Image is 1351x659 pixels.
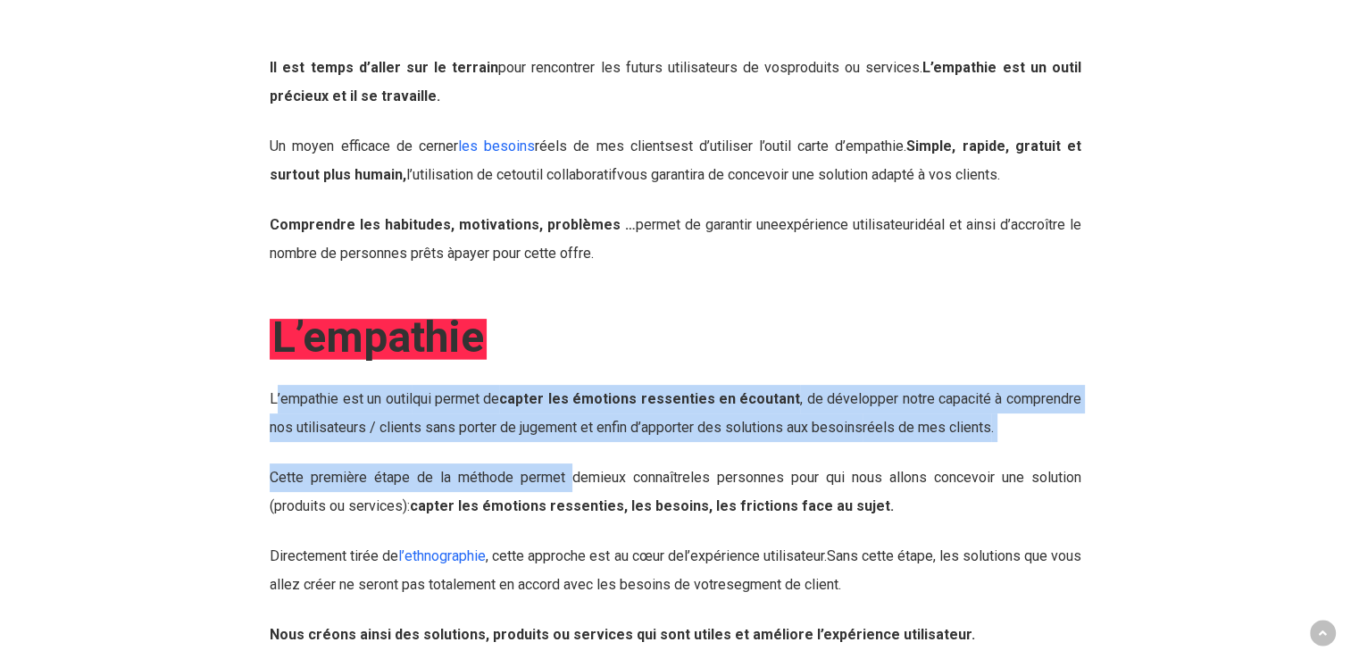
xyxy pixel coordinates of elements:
span: : [407,497,894,514]
span: segment de client [726,576,838,593]
span: réels de mes clients [863,419,991,436]
a: les besoins [458,138,535,154]
span: L’ [270,390,280,407]
span: réels de mes clients [535,138,672,154]
strong: L’ [922,59,933,76]
span: empathie est un outil [280,390,412,407]
span: . [920,59,933,76]
span: mieux connaître [588,469,690,486]
a: l’ethnographie [398,547,486,564]
span: . [838,576,841,593]
span: produits ou services [788,59,920,76]
span: outil collaboratif [516,166,617,183]
strong: Comprendre les habitudes, motivations, problèmes … [270,216,636,233]
strong: Il est temps d’aller sur le terrain [270,59,498,76]
span: vous garantira de concevoir une solution adapté à vos clients. [617,166,1000,183]
strong: Nous créons ainsi des solutions, produits ou services qui sont utiles et améliore l’expérience ut... [270,626,975,643]
em: L’empathie [270,312,487,363]
span: permet de garantir une [270,216,779,233]
span: pour rencontrer les futurs utilisateurs de vos [270,59,788,76]
span: Directement tirée de , cette approche est au cœur de [270,547,683,564]
strong: capter les émotions ressenties, les besoins, les frictions face au sujet. [410,497,894,514]
span: qui permet de , de développer notre capacité à comprendre nos utilisateurs / clients sans porter ... [270,390,1081,436]
strong: capter les émotions ressenties en écoutant [499,390,800,407]
span: payer pour cette offre. [455,245,594,262]
span: est d’utiliser l’outil carte d’empathie. [672,138,907,154]
span: l’expérience utilisateur. [684,547,827,564]
span: Cette première étape de la méthode permet de [270,469,588,486]
span: . [991,419,994,436]
span: Un moyen efficace de cerner [270,138,535,154]
span: produits ou services) [274,497,407,514]
span: expérience utilisateur [779,216,914,233]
